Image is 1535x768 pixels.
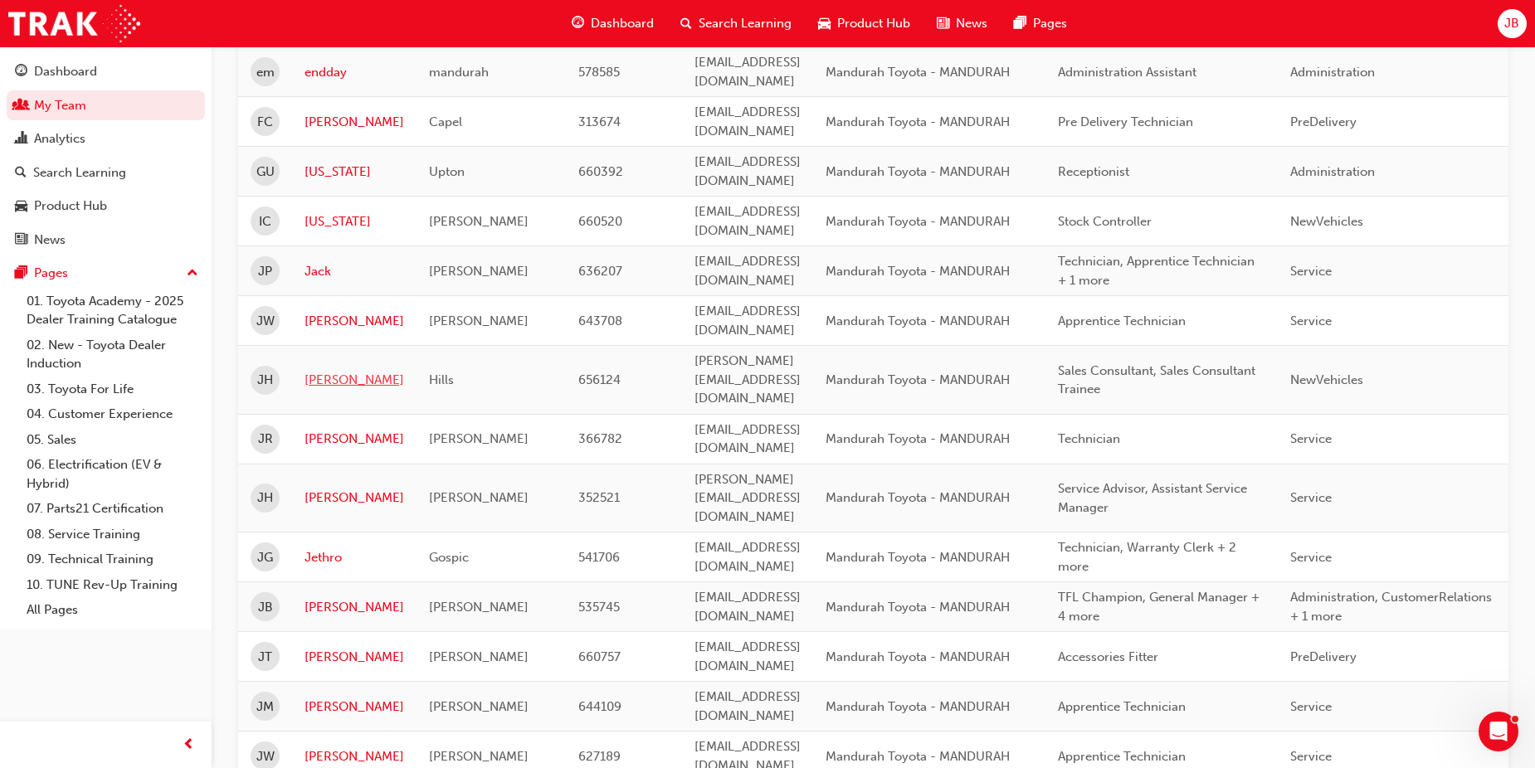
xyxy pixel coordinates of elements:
[1290,490,1332,505] span: Service
[1058,649,1158,664] span: Accessories Fitter
[805,7,923,41] a: car-iconProduct Hub
[578,114,621,129] span: 313674
[305,430,404,449] a: [PERSON_NAME]
[305,598,404,617] a: [PERSON_NAME]
[7,258,205,289] button: Pages
[258,648,272,667] span: JT
[578,431,622,446] span: 366782
[429,550,469,565] span: Gospic
[256,163,275,182] span: GU
[20,547,205,572] a: 09. Technical Training
[34,264,68,283] div: Pages
[694,55,801,89] span: [EMAIL_ADDRESS][DOMAIN_NAME]
[826,431,1010,446] span: Mandurah Toyota - MANDURAH
[1504,14,1519,33] span: JB
[1058,164,1129,179] span: Receptionist
[694,353,801,406] span: [PERSON_NAME][EMAIL_ADDRESS][DOMAIN_NAME]
[429,164,465,179] span: Upton
[956,14,987,33] span: News
[680,13,692,34] span: search-icon
[305,548,404,567] a: Jethro
[694,540,801,574] span: [EMAIL_ADDRESS][DOMAIN_NAME]
[558,7,667,41] a: guage-iconDashboard
[1290,264,1332,279] span: Service
[1058,114,1193,129] span: Pre Delivery Technician
[1001,7,1080,41] a: pages-iconPages
[34,62,97,81] div: Dashboard
[20,522,205,547] a: 08. Service Training
[826,699,1010,714] span: Mandurah Toyota - MANDURAH
[256,63,275,82] span: em
[15,233,27,248] span: news-icon
[20,427,205,453] a: 05. Sales
[694,254,801,288] span: [EMAIL_ADDRESS][DOMAIN_NAME]
[578,649,621,664] span: 660757
[305,163,404,182] a: [US_STATE]
[259,212,271,231] span: IC
[694,105,801,139] span: [EMAIL_ADDRESS][DOMAIN_NAME]
[1290,590,1492,624] span: Administration, CustomerRelations + 1 more
[429,214,529,229] span: [PERSON_NAME]
[837,14,910,33] span: Product Hub
[694,472,801,524] span: [PERSON_NAME][EMAIL_ADDRESS][DOMAIN_NAME]
[187,263,198,284] span: up-icon
[1498,9,1527,38] button: JB
[305,113,404,132] a: [PERSON_NAME]
[305,747,404,766] a: [PERSON_NAME]
[1058,481,1247,515] span: Service Advisor, Assistant Service Manager
[826,600,1010,615] span: Mandurah Toyota - MANDURAH
[7,124,205,154] a: Analytics
[429,649,529,664] span: [PERSON_NAME]
[1058,540,1236,574] span: Technician, Warranty Clerk + 2 more
[578,490,620,505] span: 352521
[20,496,205,522] a: 07. Parts21 Certification
[1290,314,1332,328] span: Service
[1058,314,1186,328] span: Apprentice Technician
[1290,550,1332,565] span: Service
[1290,749,1332,764] span: Service
[923,7,1001,41] a: news-iconNews
[694,689,801,723] span: [EMAIL_ADDRESS][DOMAIN_NAME]
[258,430,273,449] span: JR
[305,489,404,508] a: [PERSON_NAME]
[826,264,1010,279] span: Mandurah Toyota - MANDURAH
[1058,65,1196,80] span: Administration Assistant
[20,597,205,623] a: All Pages
[305,63,404,82] a: endday
[1290,372,1363,387] span: NewVehicles
[305,312,404,331] a: [PERSON_NAME]
[34,231,66,250] div: News
[1479,712,1518,751] iframe: Intercom live chat
[578,600,620,615] span: 535745
[578,314,622,328] span: 643708
[826,490,1010,505] span: Mandurah Toyota - MANDURAH
[818,13,831,34] span: car-icon
[1290,214,1363,229] span: NewVehicles
[699,14,792,33] span: Search Learning
[429,114,462,129] span: Capel
[1290,164,1375,179] span: Administration
[694,590,801,624] span: [EMAIL_ADDRESS][DOMAIN_NAME]
[578,65,620,80] span: 578585
[572,13,584,34] span: guage-icon
[667,7,805,41] a: search-iconSearch Learning
[826,114,1010,129] span: Mandurah Toyota - MANDURAH
[20,452,205,496] a: 06. Electrification (EV & Hybrid)
[256,312,275,331] span: JW
[826,372,1010,387] span: Mandurah Toyota - MANDURAH
[183,735,195,756] span: prev-icon
[15,166,27,181] span: search-icon
[826,65,1010,80] span: Mandurah Toyota - MANDURAH
[694,154,801,188] span: [EMAIL_ADDRESS][DOMAIN_NAME]
[429,372,454,387] span: Hills
[1290,431,1332,446] span: Service
[1058,214,1152,229] span: Stock Controller
[1058,749,1186,764] span: Apprentice Technician
[258,262,272,281] span: JP
[578,699,621,714] span: 644109
[826,649,1010,664] span: Mandurah Toyota - MANDURAH
[15,132,27,147] span: chart-icon
[20,572,205,598] a: 10. TUNE Rev-Up Training
[429,490,529,505] span: [PERSON_NAME]
[429,600,529,615] span: [PERSON_NAME]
